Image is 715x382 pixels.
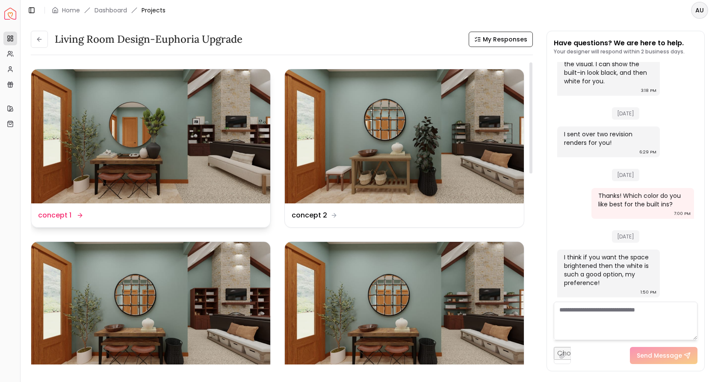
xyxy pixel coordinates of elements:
[564,253,651,287] div: I think if you want the space brightened then the white is such a good option, my preference!
[612,230,639,243] span: [DATE]
[674,209,691,218] div: 7:00 PM
[4,8,16,20] img: Spacejoy Logo
[692,3,707,18] span: AU
[691,2,708,19] button: AU
[285,242,524,376] img: Revision 2
[38,210,71,220] dd: concept 1
[554,48,685,55] p: Your designer will respond within 2 business days.
[31,69,270,203] img: concept 1
[598,191,685,209] div: Thanks! Which color do you like best for the built ins?
[31,69,271,228] a: concept 1concept 1
[62,6,80,15] a: Home
[284,69,524,228] a: concept 2concept 2
[612,169,639,181] span: [DATE]
[554,38,685,48] p: Have questions? We are here to help.
[292,210,327,220] dd: concept 2
[564,130,651,147] div: I sent over two revision renders for you!
[469,32,533,47] button: My Responses
[483,35,527,44] span: My Responses
[4,8,16,20] a: Spacejoy
[55,32,242,46] h3: Living Room design-Euphoria upgrade
[95,6,127,15] a: Dashboard
[612,107,639,120] span: [DATE]
[564,51,651,85] div: Okay! Glad to help you refine the visual. I can show the built-in look black, and then white for ...
[641,86,656,95] div: 3:18 PM
[285,69,524,203] img: concept 2
[52,6,165,15] nav: breadcrumb
[142,6,165,15] span: Projects
[641,288,656,297] div: 1:50 PM
[31,242,270,376] img: Revision 1
[639,148,656,156] div: 6:29 PM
